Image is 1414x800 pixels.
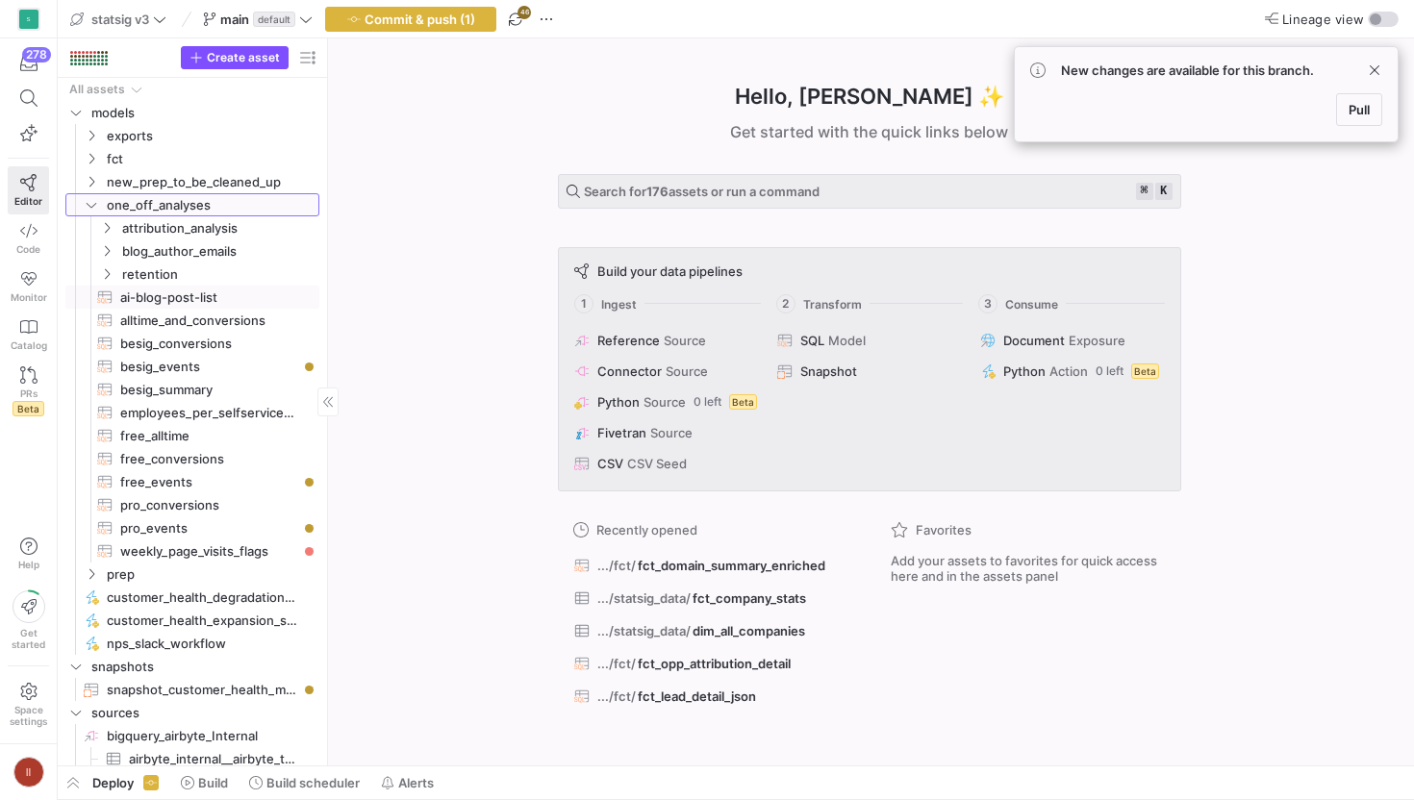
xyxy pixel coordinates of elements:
[172,766,237,799] button: Build
[16,243,40,255] span: Code
[65,355,319,378] a: besig_events​​​​​​​​​​
[65,170,319,193] div: Press SPACE to select this row.
[65,378,319,401] a: besig_summary​​​​​​​​​​
[976,360,1168,383] button: PythonAction0 leftBeta
[1349,102,1370,117] span: Pull
[666,363,708,379] span: Source
[597,363,662,379] span: Connector
[129,748,297,770] span: airbyte_internal__airbyte_tmp_sxu_OpportunityHistory​​​​​​​​​
[65,447,319,470] a: free_conversions​​​​​​​​​​
[8,262,49,311] a: Monitor
[92,775,134,790] span: Deploy
[800,363,857,379] span: Snapshot
[597,456,623,471] span: CSV
[596,522,697,537] span: Recently opened
[14,195,42,207] span: Editor
[65,378,319,401] div: Press SPACE to select this row.
[627,456,687,471] span: CSV Seed
[65,401,319,424] div: Press SPACE to select this row.
[91,656,316,678] span: snapshots
[65,332,319,355] a: besig_conversions​​​​​​​​​​
[120,517,297,539] span: pro_events​​​​​​​​​​
[1049,363,1088,379] span: Action
[65,470,319,493] div: Press SPACE to select this row.
[664,333,706,348] span: Source
[1069,333,1125,348] span: Exposure
[107,587,297,609] span: customer_health_degradation_slack_workflow​​​​​
[11,339,47,351] span: Catalog
[729,394,757,410] span: Beta
[65,447,319,470] div: Press SPACE to select this row.
[65,586,319,609] a: customer_health_degradation_slack_workflow​​​​​
[891,553,1166,584] span: Add your assets to favorites for quick access here and in the assets panel
[1096,364,1124,378] span: 0 left
[65,262,319,286] div: Press SPACE to select this row.
[570,390,762,413] button: PythonSource0 leftBeta
[120,402,297,424] span: employees_per_selfservice_account​​​​​​​​​​
[65,678,319,701] a: snapshot_customer_health_metrics​​​​​​​
[13,757,44,787] div: II
[65,724,319,747] a: bigquery_airbyte_Internal​​​​​​​​
[65,216,319,239] div: Press SPACE to select this row.
[65,124,319,147] div: Press SPACE to select this row.
[107,125,316,147] span: exports
[69,83,125,96] div: All assets
[122,263,316,286] span: retention
[107,194,316,216] span: one_off_analyses
[120,471,297,493] span: free_events​​​​​​​​​​
[65,424,319,447] div: Press SPACE to select this row.
[107,633,297,655] span: nps_slack_workflow​​​​​
[597,623,691,638] span: .../statsig_data/
[8,46,49,81] button: 278
[65,147,319,170] div: Press SPACE to select this row.
[65,539,319,562] div: Press SPACE to select this row.
[597,425,646,440] span: Fivetran
[122,217,316,239] span: attribution_analysis
[597,263,743,279] span: Build your data pipelines
[240,766,368,799] button: Build scheduler
[107,171,316,193] span: new_prep_to_be_cleaned_up
[91,702,316,724] span: sources
[207,51,280,64] span: Create asset
[1131,363,1159,379] span: Beta
[65,632,319,655] div: Press SPACE to select this row.
[65,493,319,516] div: Press SPACE to select this row.
[107,148,316,170] span: fct
[325,7,496,32] button: Commit & push (1)
[65,424,319,447] a: free_alltime​​​​​​​​​​
[569,586,852,611] button: .../statsig_data/fct_company_stats
[1061,62,1314,78] span: New changes are available for this branch.
[8,359,49,424] a: PRsBeta
[65,562,319,586] div: Press SPACE to select this row.
[569,618,852,643] button: .../statsig_data/dim_all_companies
[107,563,316,586] span: prep
[65,655,319,678] div: Press SPACE to select this row.
[65,724,319,747] div: Press SPACE to select this row.
[65,493,319,516] a: pro_conversions​​​​​​​​​​
[65,678,319,701] div: Press SPACE to select this row.
[558,174,1181,209] button: Search for176assets or run a command⌘k
[120,356,297,378] span: besig_events​​​​​​​​​​
[16,559,40,570] span: Help
[584,184,820,199] span: Search for assets or run a command
[65,7,171,32] button: statsig v3
[65,609,319,632] a: customer_health_expansion_slack_workflow​​​​​
[65,747,319,770] div: Press SPACE to select this row.
[1282,12,1364,27] span: Lineage view
[65,516,319,539] div: Press SPACE to select this row.
[120,333,297,355] span: besig_conversions​​​​​​​​​​
[65,516,319,539] a: pro_events​​​​​​​​​​
[120,310,297,332] span: alltime_and_conversions​​​​​​​​​​
[1003,333,1065,348] span: Document
[693,623,805,638] span: dim_all_companies
[65,286,319,309] a: ai-blog-post-list​​​​​​​​​​
[398,775,434,790] span: Alerts
[65,586,319,609] div: Press SPACE to select this row.
[65,101,319,124] div: Press SPACE to select this row.
[570,421,762,444] button: FivetranSource
[12,627,45,650] span: Get started
[1336,93,1382,126] button: Pull
[10,704,47,727] span: Space settings
[8,752,49,792] button: II
[65,401,319,424] a: employees_per_selfservice_account​​​​​​​​​​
